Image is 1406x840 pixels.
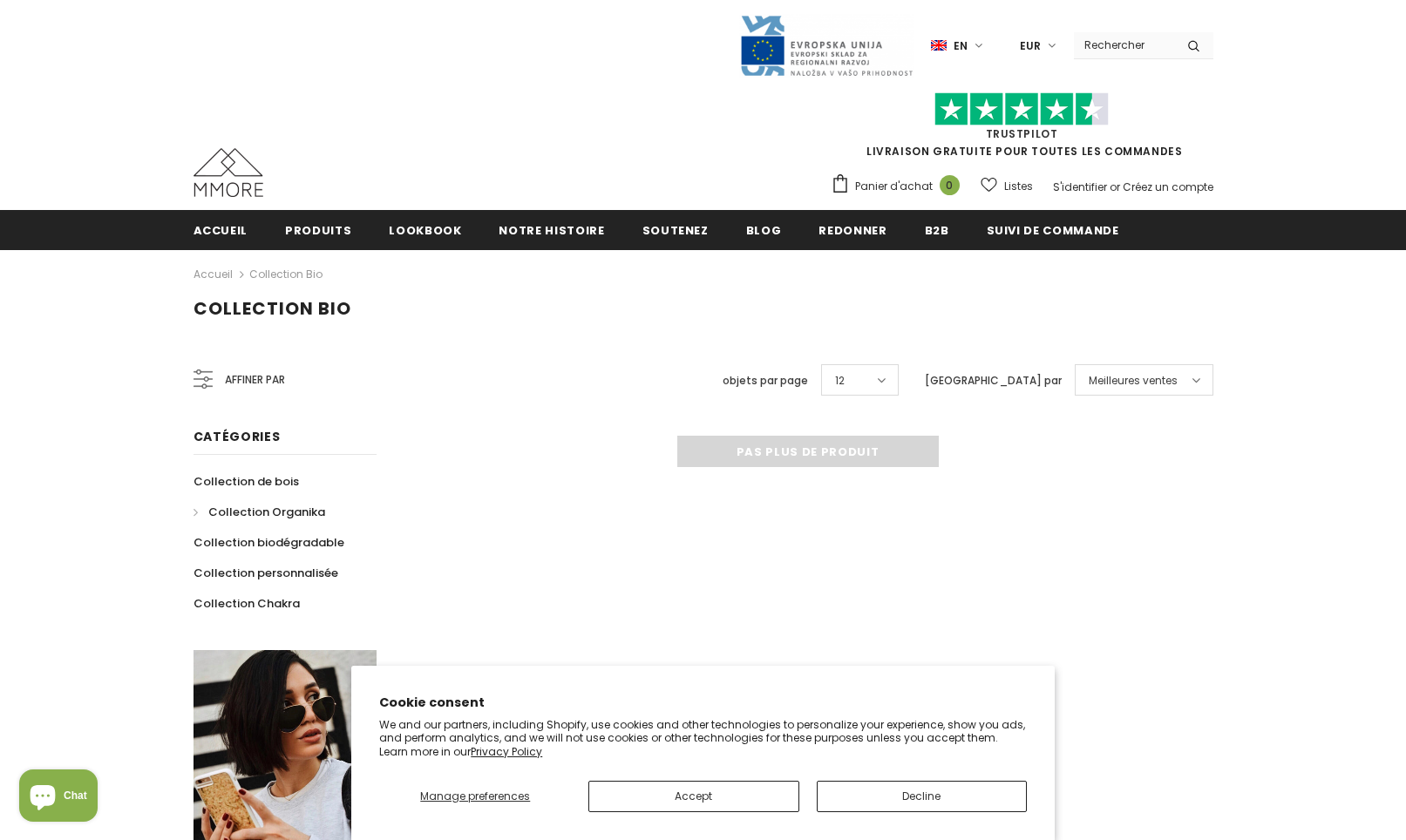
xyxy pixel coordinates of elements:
[194,527,344,558] a: Collection biodégradable
[194,222,248,239] span: Accueil
[194,588,300,619] a: Collection Chakra
[379,694,1027,712] h2: Cookie consent
[954,37,968,55] span: en
[931,38,947,53] img: i-lang-1.png
[831,100,1213,159] span: LIVRAISON GRATUITE POUR TOUTES LES COMMANDES
[987,210,1119,249] a: Suivi de commande
[194,595,300,612] span: Collection Chakra
[1004,178,1033,195] span: Listes
[285,210,351,249] a: Produits
[194,264,233,285] a: Accueil
[420,789,530,803] span: Manage preferences
[194,148,263,197] img: Cas MMORE
[818,222,886,239] span: Redonner
[389,222,461,239] span: Lookbook
[642,210,709,249] a: soutenez
[746,210,782,249] a: Blog
[194,296,351,321] span: Collection Bio
[194,210,248,249] a: Accueil
[723,372,808,390] label: objets par page
[642,222,709,239] span: soutenez
[194,428,281,445] span: Catégories
[925,210,949,249] a: B2B
[225,370,285,390] span: Affiner par
[1089,372,1178,390] span: Meilleures ventes
[14,769,103,826] inbox-online-store-chat: Shopify online store chat
[285,222,351,239] span: Produits
[746,222,782,239] span: Blog
[925,222,949,239] span: B2B
[379,718,1027,759] p: We and our partners, including Shopify, use cookies and other technologies to personalize your ex...
[940,175,960,195] span: 0
[987,222,1119,239] span: Suivi de commande
[981,171,1033,201] a: Listes
[194,473,299,490] span: Collection de bois
[1110,180,1120,194] span: or
[1053,180,1107,194] a: S'identifier
[1123,180,1213,194] a: Créez un compte
[389,210,461,249] a: Lookbook
[739,14,914,78] img: Javni Razpis
[588,781,798,812] button: Accept
[818,210,886,249] a: Redonner
[1074,32,1174,58] input: Search Site
[855,178,933,195] span: Panier d'achat
[208,504,325,520] span: Collection Organika
[1020,37,1041,55] span: EUR
[499,210,604,249] a: Notre histoire
[194,497,325,527] a: Collection Organika
[817,781,1027,812] button: Decline
[739,37,914,52] a: Javni Razpis
[194,466,299,497] a: Collection de bois
[194,534,344,551] span: Collection biodégradable
[934,92,1109,126] img: Faites confiance aux étoiles pilotes
[194,565,338,581] span: Collection personnalisée
[249,267,323,281] a: Collection Bio
[471,744,542,759] a: Privacy Policy
[986,126,1058,141] a: TrustPilot
[379,781,571,812] button: Manage preferences
[835,372,845,390] span: 12
[194,558,338,588] a: Collection personnalisée
[925,372,1062,390] label: [GEOGRAPHIC_DATA] par
[499,222,604,239] span: Notre histoire
[831,173,968,200] a: Panier d'achat 0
